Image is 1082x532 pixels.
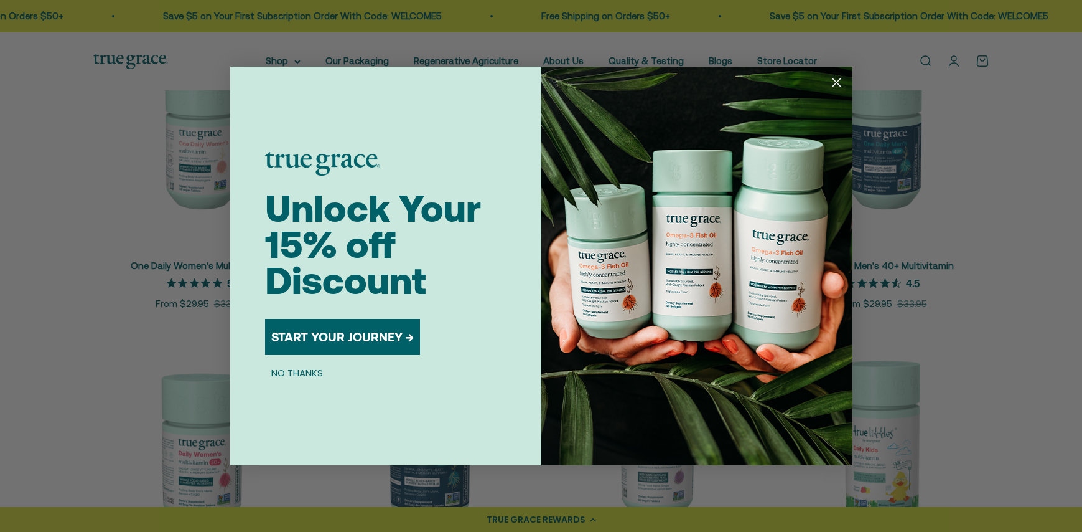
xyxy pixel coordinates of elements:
img: 098727d5-50f8-4f9b-9554-844bb8da1403.jpeg [541,67,852,465]
img: logo placeholder [265,152,380,176]
span: Unlock Your 15% off Discount [265,187,481,302]
button: Close dialog [826,72,847,93]
button: NO THANKS [265,365,329,380]
button: START YOUR JOURNEY → [265,319,420,355]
